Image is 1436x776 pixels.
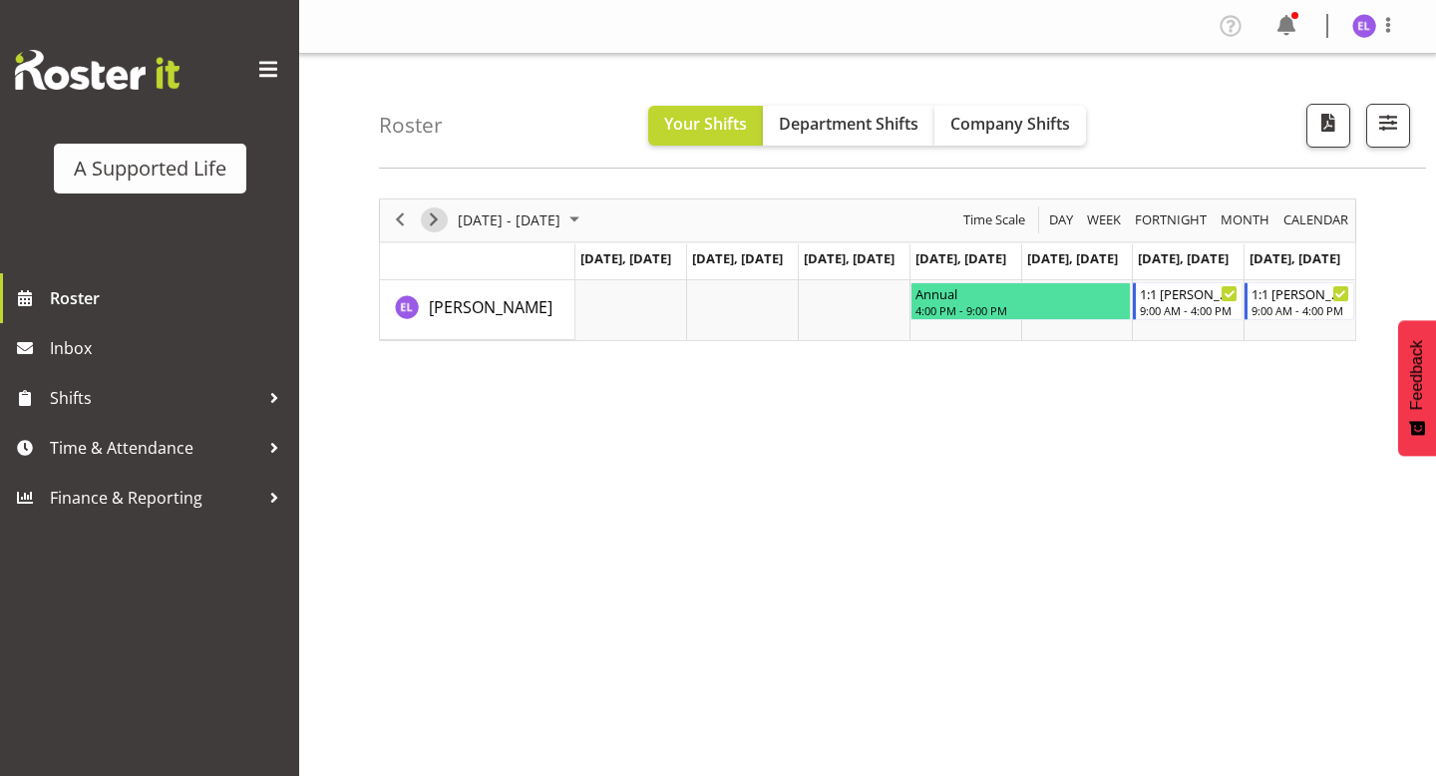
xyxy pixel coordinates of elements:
div: Elise Loh"s event - 1:1 Miranda Begin From Sunday, August 24, 2025 at 9:00:00 AM GMT+12:00 Ends A... [1245,282,1354,320]
span: Feedback [1408,340,1426,410]
div: previous period [383,199,417,241]
div: next period [417,199,451,241]
span: [DATE], [DATE] [580,249,671,267]
span: [DATE], [DATE] [804,249,895,267]
span: Time Scale [961,207,1027,232]
span: Fortnight [1133,207,1209,232]
table: Timeline Week of August 22, 2025 [575,280,1355,340]
div: Timeline Week of August 22, 2025 [379,198,1356,341]
button: Timeline Week [1084,207,1125,232]
span: Week [1085,207,1123,232]
span: [DATE], [DATE] [1027,249,1118,267]
button: August 2025 [455,207,588,232]
button: Time Scale [960,207,1029,232]
span: Day [1047,207,1075,232]
div: 1:1 [PERSON_NAME] [1140,283,1238,303]
button: Month [1280,207,1352,232]
div: A Supported Life [74,154,226,184]
div: Annual [915,283,1127,303]
span: [DATE], [DATE] [915,249,1006,267]
button: Timeline Day [1046,207,1077,232]
span: Roster [50,283,289,313]
div: Elise Loh"s event - 1:1 Miranda Begin From Saturday, August 23, 2025 at 9:00:00 AM GMT+12:00 Ends... [1133,282,1243,320]
span: [DATE] - [DATE] [456,207,562,232]
button: Next [421,207,448,232]
div: 1:1 [PERSON_NAME] [1252,283,1349,303]
button: Department Shifts [763,106,934,146]
div: Elise Loh"s event - Annual Begin From Thursday, August 21, 2025 at 4:00:00 PM GMT+12:00 Ends At F... [910,282,1132,320]
span: Company Shifts [950,113,1070,135]
div: 9:00 AM - 4:00 PM [1252,302,1349,318]
span: [DATE], [DATE] [1250,249,1340,267]
span: Shifts [50,383,259,413]
h4: Roster [379,114,443,137]
div: August 18 - 24, 2025 [451,199,591,241]
span: Time & Attendance [50,433,259,463]
span: Finance & Reporting [50,483,259,513]
span: Month [1219,207,1271,232]
button: Company Shifts [934,106,1086,146]
span: Inbox [50,333,289,363]
button: Download a PDF of the roster according to the set date range. [1306,104,1350,148]
span: [DATE], [DATE] [1138,249,1229,267]
button: Previous [387,207,414,232]
button: Fortnight [1132,207,1211,232]
div: 4:00 PM - 9:00 PM [915,302,1127,318]
button: Feedback - Show survey [1398,320,1436,456]
a: [PERSON_NAME] [429,295,552,319]
button: Filter Shifts [1366,104,1410,148]
span: [PERSON_NAME] [429,296,552,318]
img: Rosterit website logo [15,50,179,90]
button: Your Shifts [648,106,763,146]
span: Your Shifts [664,113,747,135]
span: Department Shifts [779,113,918,135]
span: [DATE], [DATE] [692,249,783,267]
td: Elise Loh resource [380,280,575,340]
button: Timeline Month [1218,207,1273,232]
div: 9:00 AM - 4:00 PM [1140,302,1238,318]
img: elise-loh5844.jpg [1352,14,1376,38]
span: calendar [1281,207,1350,232]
